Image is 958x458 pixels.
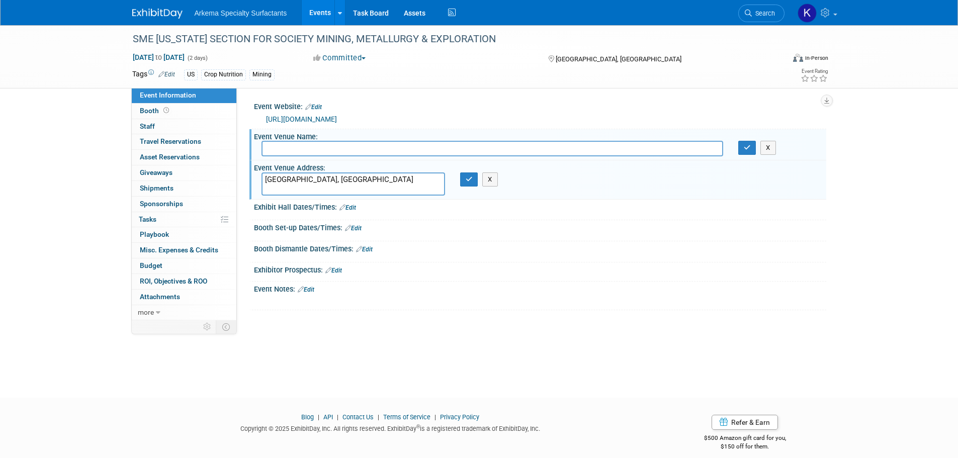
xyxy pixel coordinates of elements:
[129,30,769,48] div: SME [US_STATE] SECTION FOR SOCIETY MINING, METALLURGY & EXPLORATION
[664,427,826,450] div: $500 Amazon gift card for you,
[254,241,826,254] div: Booth Dismantle Dates/Times:
[266,115,337,123] a: [URL][DOMAIN_NAME]
[132,305,236,320] a: more
[249,69,275,80] div: Mining
[132,422,649,433] div: Copyright © 2025 ExhibitDay, Inc. All rights reserved. ExhibitDay is a registered trademark of Ex...
[132,9,183,19] img: ExhibitDay
[798,4,817,23] img: Kayla Parker
[793,54,803,62] img: Format-Inperson.png
[712,415,778,430] a: Refer & Earn
[132,165,236,180] a: Giveaways
[132,274,236,289] a: ROI, Objectives & ROO
[140,246,218,254] span: Misc. Expenses & Credits
[310,53,370,63] button: Committed
[132,243,236,258] a: Misc. Expenses & Credits
[161,107,171,114] span: Booth not reserved yet
[132,197,236,212] a: Sponsorships
[132,290,236,305] a: Attachments
[752,10,775,17] span: Search
[132,104,236,119] a: Booth
[132,227,236,242] a: Playbook
[140,122,155,130] span: Staff
[301,413,314,421] a: Blog
[184,69,198,80] div: US
[158,71,175,78] a: Edit
[416,424,420,429] sup: ®
[664,442,826,451] div: $150 off for them.
[738,5,785,22] a: Search
[323,413,333,421] a: API
[199,320,216,333] td: Personalize Event Tab Strip
[254,262,826,276] div: Exhibitor Prospectus:
[132,69,175,80] td: Tags
[132,258,236,273] a: Budget
[132,212,236,227] a: Tasks
[315,413,322,421] span: |
[132,181,236,196] a: Shipments
[216,320,236,333] td: Toggle Event Tabs
[440,413,479,421] a: Privacy Policy
[356,246,373,253] a: Edit
[345,225,362,232] a: Edit
[325,267,342,274] a: Edit
[138,308,154,316] span: more
[140,153,200,161] span: Asset Reservations
[334,413,341,421] span: |
[383,413,430,421] a: Terms of Service
[201,69,246,80] div: Crop Nutrition
[298,286,314,293] a: Edit
[432,413,439,421] span: |
[154,53,163,61] span: to
[305,104,322,111] a: Edit
[254,220,826,233] div: Booth Set-up Dates/Times:
[139,215,156,223] span: Tasks
[140,293,180,301] span: Attachments
[132,150,236,165] a: Asset Reservations
[556,55,681,63] span: [GEOGRAPHIC_DATA], [GEOGRAPHIC_DATA]
[140,277,207,285] span: ROI, Objectives & ROO
[195,9,287,17] span: Arkema Specialty Surfactants
[801,69,828,74] div: Event Rating
[760,141,776,155] button: X
[140,91,196,99] span: Event Information
[254,99,826,112] div: Event Website:
[725,52,829,67] div: Event Format
[140,168,172,176] span: Giveaways
[140,200,183,208] span: Sponsorships
[140,184,173,192] span: Shipments
[140,261,162,269] span: Budget
[132,53,185,62] span: [DATE] [DATE]
[342,413,374,421] a: Contact Us
[140,107,171,115] span: Booth
[140,230,169,238] span: Playbook
[254,160,826,173] div: Event Venue Address:
[254,200,826,213] div: Exhibit Hall Dates/Times:
[132,88,236,103] a: Event Information
[140,137,201,145] span: Travel Reservations
[254,282,826,295] div: Event Notes:
[187,55,208,61] span: (2 days)
[339,204,356,211] a: Edit
[805,54,828,62] div: In-Person
[375,413,382,421] span: |
[132,134,236,149] a: Travel Reservations
[254,129,826,142] div: Event Venue Name:
[132,119,236,134] a: Staff
[482,172,498,187] button: X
